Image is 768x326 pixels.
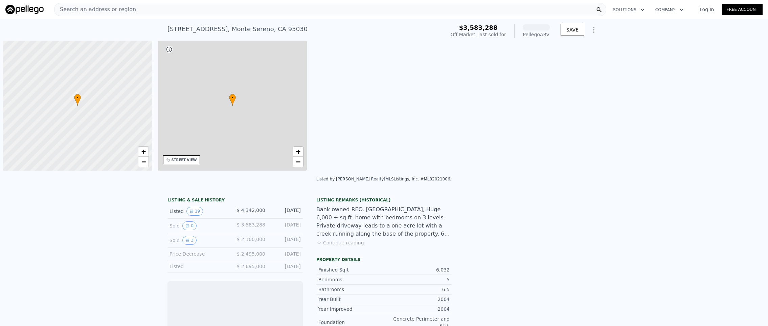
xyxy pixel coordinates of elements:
[384,296,450,303] div: 2004
[459,24,498,31] span: $3,583,288
[74,94,81,106] div: •
[384,286,450,293] div: 6.5
[318,286,384,293] div: Bathrooms
[587,23,601,37] button: Show Options
[722,4,763,15] a: Free Account
[692,6,722,13] a: Log In
[316,257,452,262] div: Property details
[54,5,136,14] span: Search an address or region
[316,177,452,181] div: Listed by [PERSON_NAME] Realty (MLSListings, Inc. #ML82021006)
[236,222,265,227] span: $ 3,583,288
[236,264,265,269] span: $ 2,695,000
[5,5,44,14] img: Pellego
[316,205,452,238] div: Bank owned REO. [GEOGRAPHIC_DATA], Huge 6,000 + sq.ft. home with bedrooms on 3 levels. Private dr...
[271,207,301,216] div: [DATE]
[318,306,384,312] div: Year Improved
[170,263,230,270] div: Listed
[271,221,301,230] div: [DATE]
[182,221,197,230] button: View historical data
[167,24,308,34] div: [STREET_ADDRESS] , Monte Sereno , CA 95030
[236,251,265,257] span: $ 2,495,000
[561,24,584,36] button: SAVE
[608,4,650,16] button: Solutions
[186,207,203,216] button: View historical data
[141,157,145,166] span: −
[236,208,265,213] span: $ 4,342,000
[182,236,197,245] button: View historical data
[141,147,145,156] span: +
[523,31,550,38] div: Pellego ARV
[271,251,301,257] div: [DATE]
[296,147,300,156] span: +
[172,157,197,162] div: STREET VIEW
[170,251,230,257] div: Price Decrease
[316,197,452,203] div: Listing Remarks (Historical)
[384,306,450,312] div: 2004
[384,276,450,283] div: 5
[170,236,230,245] div: Sold
[451,31,506,38] div: Off Market, last sold for
[384,266,450,273] div: 6,032
[229,94,236,106] div: •
[318,276,384,283] div: Bedrooms
[316,239,364,246] button: Continue reading
[236,237,265,242] span: $ 2,100,000
[293,147,303,157] a: Zoom in
[271,236,301,245] div: [DATE]
[650,4,689,16] button: Company
[296,157,300,166] span: −
[318,266,384,273] div: Finished Sqft
[271,263,301,270] div: [DATE]
[318,296,384,303] div: Year Built
[229,95,236,101] span: •
[167,197,303,204] div: LISTING & SALE HISTORY
[138,157,149,167] a: Zoom out
[138,147,149,157] a: Zoom in
[74,95,81,101] span: •
[293,157,303,167] a: Zoom out
[170,207,230,216] div: Listed
[318,319,384,326] div: Foundation
[170,221,230,230] div: Sold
